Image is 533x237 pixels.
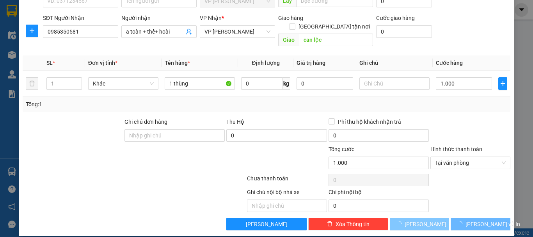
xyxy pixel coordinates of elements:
[278,15,303,21] span: Giao hàng
[124,119,167,125] label: Ghi chú đơn hàng
[204,26,270,37] span: VP Hà Huy Tập
[93,78,154,89] span: Khác
[465,220,520,228] span: [PERSON_NAME] và In
[226,218,306,230] button: [PERSON_NAME]
[297,77,353,90] input: 0
[246,220,288,228] span: [PERSON_NAME]
[121,14,197,22] div: Người nhận
[247,188,327,200] div: Ghi chú nội bộ nhà xe
[299,34,373,46] input: Dọc đường
[186,29,192,35] span: user-add
[359,77,430,90] input: Ghi Chú
[390,218,449,230] button: [PERSON_NAME]
[405,220,446,228] span: [PERSON_NAME]
[435,157,506,169] span: Tại văn phòng
[457,221,465,226] span: loading
[376,15,415,21] label: Cước giao hàng
[165,77,235,90] input: VD: Bàn, Ghế
[200,15,222,21] span: VP Nhận
[329,188,429,200] div: Chi phí nội bộ
[335,118,404,126] span: Phí thu hộ khách nhận trả
[88,60,117,66] span: Đơn vị tính
[26,28,38,34] span: plus
[226,119,244,125] span: Thu Hộ
[247,200,327,212] input: Nhập ghi chú
[336,220,370,228] span: Xóa Thông tin
[278,34,299,46] span: Giao
[124,129,225,142] input: Ghi chú đơn hàng
[43,14,118,22] div: SĐT Người Nhận
[376,25,432,38] input: Cước giao hàng
[165,60,190,66] span: Tên hàng
[430,146,482,152] label: Hình thức thanh toán
[396,221,405,226] span: loading
[356,55,433,71] th: Ghi chú
[26,100,206,109] div: Tổng: 1
[297,60,325,66] span: Giá trị hàng
[451,218,510,230] button: [PERSON_NAME] và In
[246,174,328,188] div: Chưa thanh toán
[499,80,507,87] span: plus
[295,22,373,31] span: [GEOGRAPHIC_DATA] tận nơi
[252,60,279,66] span: Định lượng
[26,77,38,90] button: delete
[327,221,332,227] span: delete
[46,60,53,66] span: SL
[308,218,388,230] button: deleteXóa Thông tin
[436,60,463,66] span: Cước hàng
[498,77,507,90] button: plus
[26,25,38,37] button: plus
[282,77,290,90] span: kg
[329,146,354,152] span: Tổng cước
